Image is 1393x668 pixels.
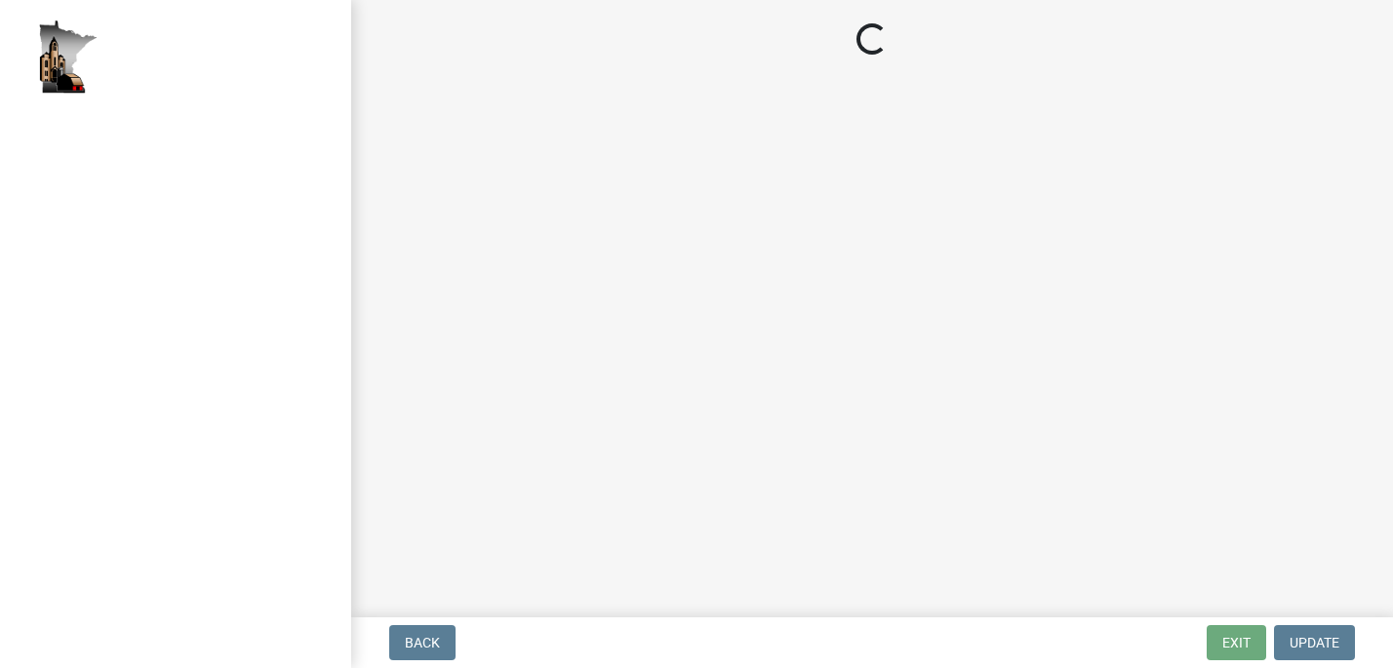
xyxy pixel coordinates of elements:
span: Update [1290,635,1339,650]
button: Back [389,625,456,660]
button: Exit [1207,625,1266,660]
span: Back [405,635,440,650]
img: Houston County, Minnesota [39,20,98,94]
button: Update [1274,625,1355,660]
